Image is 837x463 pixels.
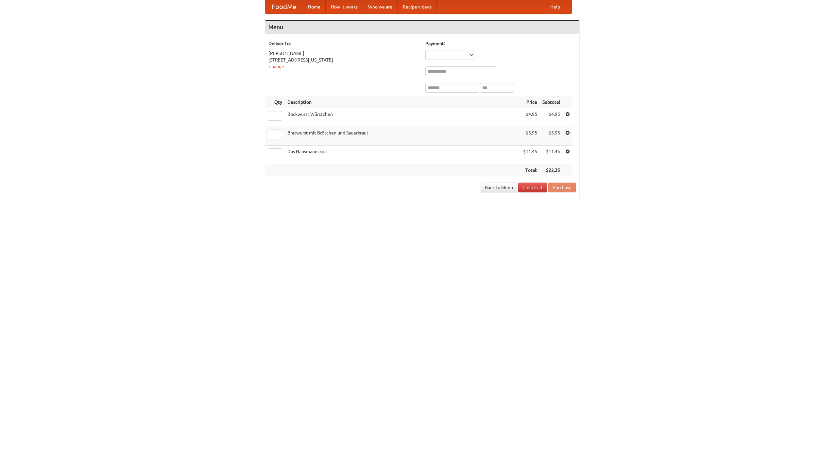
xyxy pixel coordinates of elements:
[425,40,576,47] h5: Payment:
[285,146,521,164] td: Das Hausmannskost
[265,21,579,34] h4: Menu
[521,164,540,176] th: Total:
[521,127,540,146] td: $5.95
[285,96,521,108] th: Description
[303,0,326,13] a: Home
[521,146,540,164] td: $11.45
[285,108,521,127] td: Bockwurst Würstchen
[540,96,563,108] th: Subtotal
[481,183,517,192] a: Back to Menu
[265,0,303,13] a: FoodMe
[268,50,419,57] div: [PERSON_NAME]
[518,183,547,192] a: Clear Cart
[285,127,521,146] td: Bratwurst mit Brötchen und Sauerkraut
[545,0,565,13] a: Help
[398,0,437,13] a: Recipe videos
[540,108,563,127] td: $4.95
[265,96,285,108] th: Qty
[363,0,398,13] a: Who we are
[521,96,540,108] th: Price
[540,127,563,146] td: $5.95
[521,108,540,127] td: $4.95
[540,164,563,176] th: $22.35
[268,64,284,69] a: Change
[268,40,419,47] h5: Deliver To:
[268,57,419,63] div: [STREET_ADDRESS][US_STATE]
[326,0,363,13] a: How it works
[548,183,576,192] button: Purchase
[540,146,563,164] td: $11.45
